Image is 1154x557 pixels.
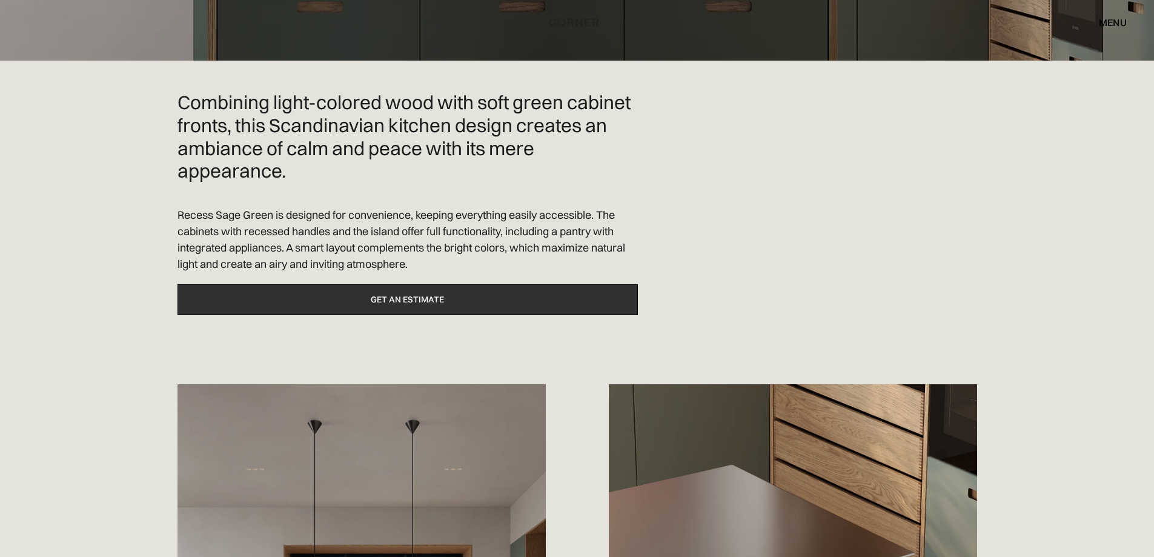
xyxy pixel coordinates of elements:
[177,284,638,315] a: Get an estimate
[1087,12,1127,33] div: menu
[1099,18,1127,27] div: menu
[177,91,638,182] h2: Combining light-colored wood with soft green cabinet fronts, this Scandinavian kitchen design cre...
[536,15,619,30] a: home
[177,207,638,272] p: Recess Sage Green is designed for convenience, keeping everything easily accessible. The cabinets...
